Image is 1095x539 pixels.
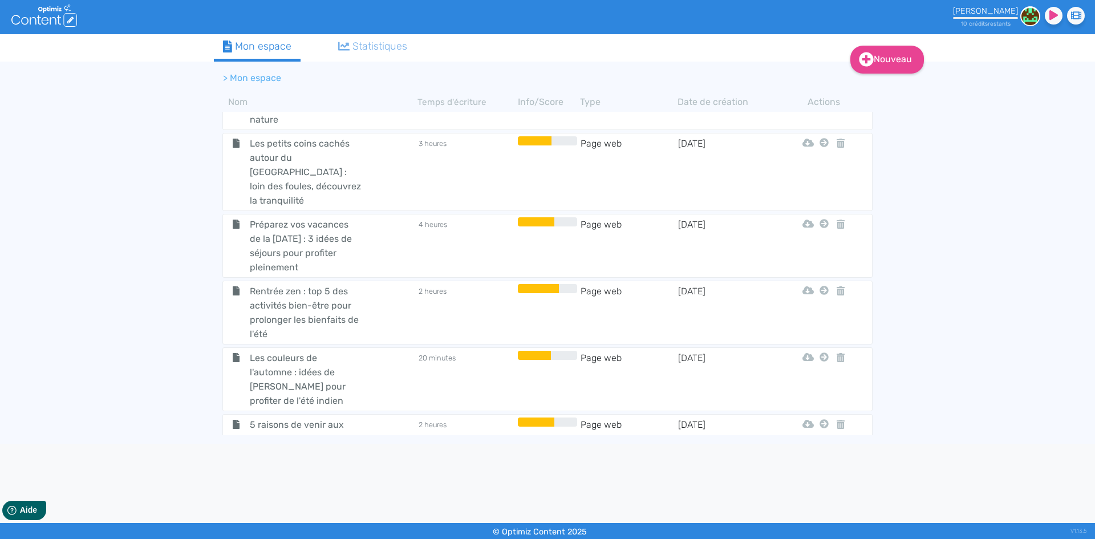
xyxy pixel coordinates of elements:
td: 3 heures [417,136,515,208]
div: [PERSON_NAME] [953,6,1018,16]
span: Les petits coins cachés autour du [GEOGRAPHIC_DATA] : loin des foules, découvrez la tranquilité [241,136,370,208]
td: Page web [580,418,678,475]
td: [DATE] [678,351,775,408]
th: Actions [817,95,832,109]
span: 5 raisons de venir aux Sources du [GEOGRAPHIC_DATA] en automne (et pas en été !) [241,418,370,475]
td: [DATE] [678,418,775,475]
a: Mon espace [214,34,301,62]
div: Mon espace [223,39,291,54]
nav: breadcrumb [214,64,784,92]
span: s [985,20,988,27]
span: Les couleurs de l'automne : idées de [PERSON_NAME] pour profiter de l'été indien [241,351,370,408]
td: [DATE] [678,284,775,341]
td: 20 minutes [417,351,515,408]
td: Page web [580,136,678,208]
div: Statistiques [338,39,408,54]
td: [DATE] [678,217,775,274]
small: © Optimiz Content 2025 [493,527,587,537]
td: Page web [580,351,678,408]
a: Nouveau [850,46,924,74]
span: s [1008,20,1011,27]
th: Temps d'écriture [417,95,515,109]
td: Page web [580,217,678,274]
th: Type [580,95,678,109]
span: Rentrée zen : top 5 des activités bien-être pour prolonger les bienfaits de l'été [241,284,370,341]
img: c196cae49c909dfeeae31401f57600bd [1020,6,1040,26]
small: 10 crédit restant [961,20,1011,27]
th: Date de création [678,95,775,109]
a: Statistiques [329,34,417,59]
li: > Mon espace [223,71,281,85]
td: Page web [580,284,678,341]
td: 2 heures [417,418,515,475]
td: 2 heures [417,284,515,341]
th: Nom [222,95,417,109]
td: [DATE] [678,136,775,208]
td: 4 heures [417,217,515,274]
th: Info/Score [515,95,580,109]
div: V1.13.5 [1070,523,1086,539]
span: Préparez vos vacances de la [DATE] : 3 idées de séjours pour profiter pleinement [241,217,370,274]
